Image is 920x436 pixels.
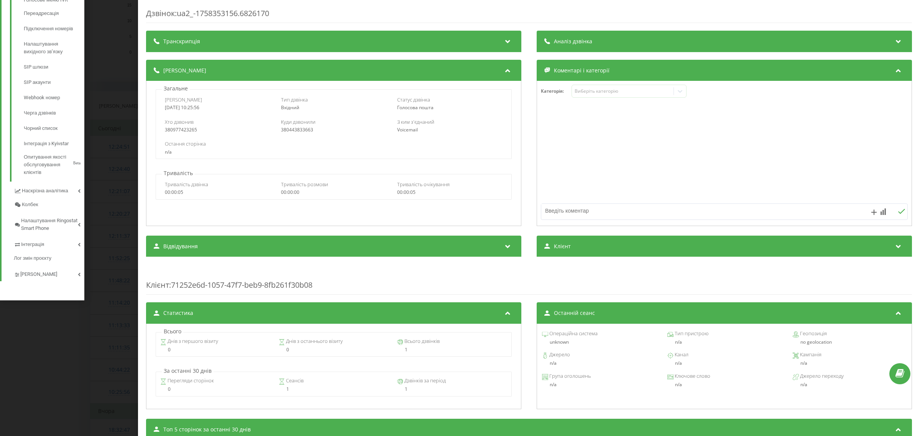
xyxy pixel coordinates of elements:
span: Канал [674,351,688,359]
a: Webhook номер [24,90,84,105]
p: Загальне [162,85,190,92]
div: [DATE] 10:25:56 [165,105,270,110]
span: Клієнт [554,243,571,250]
a: Опитування якості обслуговування клієнтівBeta [24,151,84,176]
span: Тривалість очікування [397,181,450,188]
div: n/a [793,361,907,366]
p: За останні 30 днів [162,367,214,375]
a: Інтеграція з Kyivstar [24,136,84,151]
span: Всього дзвінків [403,338,440,345]
a: Підключення номерів [24,21,84,36]
p: Всього [162,328,183,335]
span: SIP шлюзи [24,63,48,71]
div: 0 [160,347,270,352]
span: Статус дзвінка [397,96,430,103]
div: 00:00:05 [165,190,270,195]
a: Переадресація [24,6,84,21]
span: Днів з останнього візиту [285,338,343,345]
span: Налаштування вихідного зв’язку [24,40,80,56]
a: Наскрізна аналітика [14,182,84,198]
div: 0 [279,347,389,352]
span: Операційна система [548,330,598,338]
span: Клієнт [146,280,169,290]
span: Налаштування Ringostat Smart Phone [21,217,78,232]
span: Інтеграція [21,241,44,248]
span: Аналіз дзвінка [554,38,592,45]
span: Черга дзвінків [24,109,56,117]
span: З ким з'єднаний [397,118,434,125]
span: Перегляди сторінок [166,377,214,385]
span: Група оголошень [548,372,591,380]
span: Хто дзвонив [165,118,194,125]
div: : 71252e6d-1057-47f7-beb9-8fb261f30b08 [146,264,912,295]
span: Колбек [22,201,38,208]
span: Наскрізна аналітика [22,187,68,195]
span: Переадресація [24,10,59,17]
h4: Категорія : [541,89,572,94]
span: Кампанія [799,351,821,359]
div: 380977423265 [165,127,270,133]
span: Інтеграція з Kyivstar [24,140,69,148]
div: n/a [542,382,656,387]
div: Voicemail [397,127,503,133]
span: Дзвінків за період [403,377,446,385]
div: 380443833663 [281,127,386,133]
span: Опитування якості обслуговування клієнтів [24,153,71,176]
span: Топ 5 сторінок за останні 30 днів [163,426,251,433]
span: Статистика [163,309,193,317]
span: Чорний список [24,125,58,132]
span: Ключове слово [674,372,710,380]
span: Сеансів [285,377,304,385]
span: Вхідний [281,104,299,111]
a: Чорний список [24,121,84,136]
div: n/a [165,149,502,155]
div: n/a [667,361,781,366]
span: Лог змін проєкту [14,254,51,262]
span: Остання сторінка [165,140,206,147]
span: [PERSON_NAME] [165,96,202,103]
div: 1 [397,387,507,392]
span: Webhook номер [24,94,60,102]
a: SIP акаунти [24,75,84,90]
div: 00:00:00 [281,190,386,195]
div: n/a [542,361,656,366]
span: Тип дзвінка [281,96,308,103]
span: Тривалість розмови [281,181,328,188]
span: Голосова пошта [397,104,434,111]
span: Тривалість дзвінка [165,181,208,188]
span: Куди дзвонили [281,118,315,125]
a: SIP шлюзи [24,59,84,75]
span: Останній сеанс [554,309,595,317]
div: 1 [397,347,507,352]
span: Днів з першого візиту [166,338,218,345]
span: [PERSON_NAME] [20,270,57,278]
span: Відвідування [163,243,198,250]
a: Лог змін проєкту [14,251,84,265]
div: 0 [160,387,270,392]
div: n/a [800,382,907,387]
a: Налаштування Ringostat Smart Phone [14,211,84,235]
a: Колбек [14,198,84,211]
span: SIP акаунти [24,79,51,86]
span: Джерело [548,351,570,359]
span: Джерело переходу [799,372,844,380]
span: Тип пристрою [674,330,708,338]
span: Геопозиція [799,330,827,338]
span: Коментарі і категорії [554,67,609,74]
div: n/a [667,339,781,345]
div: unknown [542,339,656,345]
div: 1 [279,387,389,392]
span: Підключення номерів [24,25,73,33]
a: Налаштування вихідного зв’язку [24,36,84,59]
div: n/a [667,382,781,387]
a: Черга дзвінків [24,105,84,121]
a: [PERSON_NAME] [14,265,84,281]
p: Тривалість [162,169,195,177]
div: Дзвінок : ua2_-1758353156.6826170 [146,8,912,23]
div: 00:00:05 [397,190,503,195]
div: Виберіть категорію [575,88,670,94]
span: [PERSON_NAME] [163,67,206,74]
div: no geolocation [793,339,907,345]
a: Інтеграція [14,235,84,251]
span: Транскрипція [163,38,200,45]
